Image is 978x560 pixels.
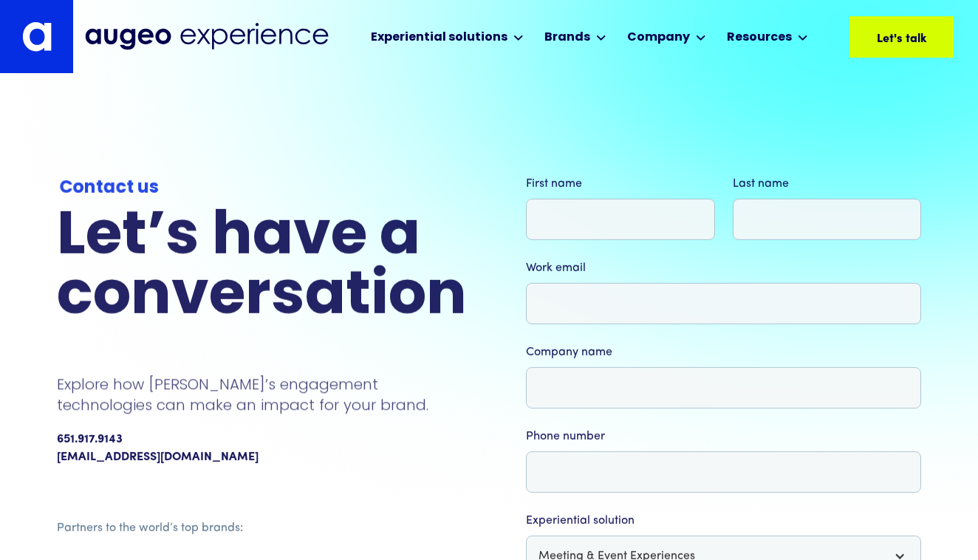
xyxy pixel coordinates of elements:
[57,208,467,328] h2: Let’s have a conversation
[526,512,921,530] label: Experiential solution
[544,29,590,47] div: Brands
[849,16,954,58] a: Let's talk
[733,175,922,193] label: Last name
[57,448,259,466] a: [EMAIL_ADDRESS][DOMAIN_NAME]
[57,519,467,537] div: Partners to the world’s top brands:
[727,29,792,47] div: Resources
[59,175,464,202] div: Contact us
[526,344,921,361] label: Company name
[371,29,507,47] div: Experiential solutions
[526,259,921,277] label: Work email
[526,428,921,445] label: Phone number
[627,29,690,47] div: Company
[22,21,52,52] img: Augeo's "a" monogram decorative logo in white.
[57,431,123,448] div: 651.917.9143
[57,374,467,415] p: Explore how [PERSON_NAME]’s engagement technologies can make an impact for your brand.
[526,175,715,193] label: First name
[85,23,329,50] img: Augeo Experience business unit full logo in midnight blue.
